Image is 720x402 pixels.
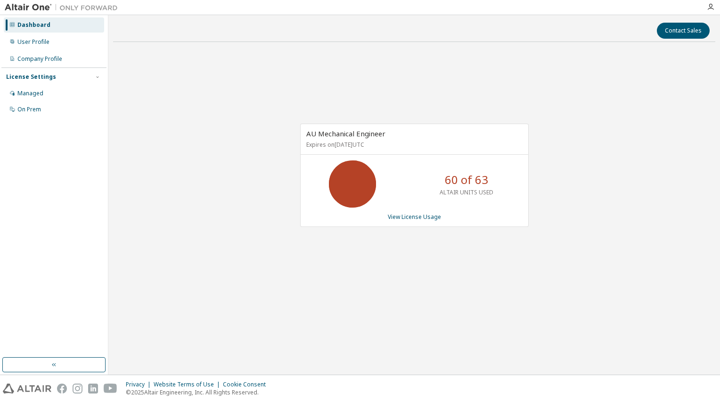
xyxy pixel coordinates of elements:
img: youtube.svg [104,384,117,394]
p: © 2025 Altair Engineering, Inc. All Rights Reserved. [126,388,271,396]
img: altair_logo.svg [3,384,51,394]
div: Privacy [126,381,154,388]
p: ALTAIR UNITS USED [440,188,493,196]
p: 60 of 63 [445,172,488,188]
p: Expires on [DATE] UTC [306,141,520,149]
div: Cookie Consent [223,381,271,388]
div: On Prem [17,106,41,113]
div: Website Terms of Use [154,381,223,388]
img: Altair One [5,3,123,12]
img: linkedin.svg [88,384,98,394]
div: User Profile [17,38,49,46]
img: facebook.svg [57,384,67,394]
div: License Settings [6,73,56,81]
div: Dashboard [17,21,50,29]
span: AU Mechanical Engineer [306,129,385,138]
img: instagram.svg [73,384,82,394]
div: Managed [17,90,43,97]
button: Contact Sales [657,23,710,39]
div: Company Profile [17,55,62,63]
a: View License Usage [388,213,441,221]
